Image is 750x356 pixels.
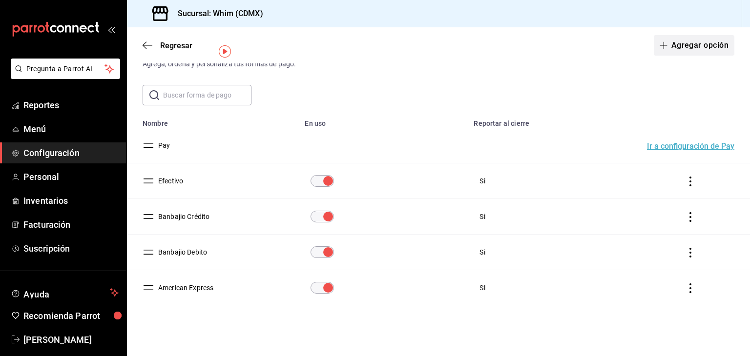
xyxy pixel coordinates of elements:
button: drag [143,175,154,187]
span: Ayuda [23,287,106,298]
button: Regresar [143,41,192,50]
span: Configuración [23,146,119,159]
button: Agregar opción [654,35,734,56]
span: Inventarios [23,194,119,207]
span: Menú [23,122,119,136]
a: Pregunta a Parrot AI [7,71,120,81]
button: drag [143,282,154,294]
span: [PERSON_NAME] [23,333,119,346]
th: En uso [299,113,468,128]
a: Ir a configuración de Pay [647,141,734,149]
button: open_drawer_menu [107,25,115,33]
button: actions [686,212,695,222]
span: Si [479,284,485,292]
button: drag [143,139,154,151]
span: Si [479,248,485,256]
button: American Express [154,283,213,293]
span: Si [479,177,485,185]
span: Pregunta a Parrot AI [26,64,105,74]
span: Regresar [160,41,192,50]
span: Recomienda Parrot [23,309,119,322]
div: Agrega, ordena y personaliza tus formas de pago. [143,59,734,69]
input: Buscar forma de pago [163,85,251,105]
button: drag [143,211,154,222]
button: drag [143,246,154,258]
span: Si [479,213,485,220]
span: Facturación [23,218,119,231]
th: Reportar al cierre [468,113,635,128]
button: Pay [154,140,170,150]
button: Banbajio Debito [154,247,207,257]
button: Ir a configuración de Pay [647,142,734,150]
span: Personal [23,170,119,183]
button: actions [686,248,695,257]
h3: Sucursal: Whim (CDMX) [170,8,263,20]
span: Reportes [23,99,119,112]
button: Banbajio Crédito [154,212,209,221]
img: Tooltip marker [219,45,231,58]
button: actions [686,177,695,186]
button: Efectivo [154,176,183,186]
button: actions [686,283,695,293]
button: Pregunta a Parrot AI [11,59,120,79]
span: Suscripción [23,242,119,255]
table: paymentsTable [127,113,750,305]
